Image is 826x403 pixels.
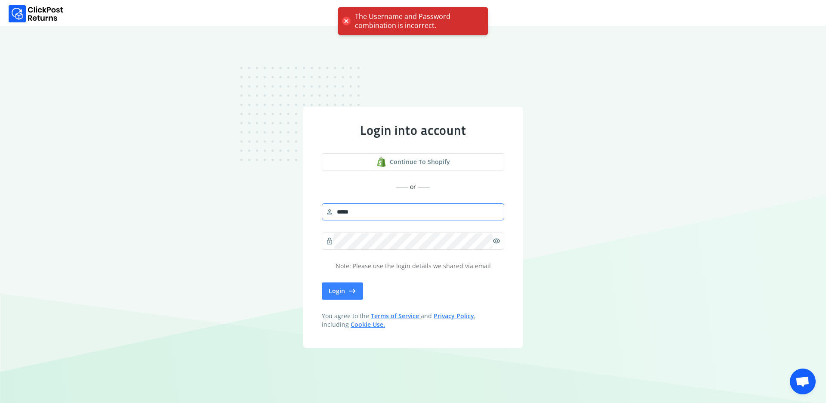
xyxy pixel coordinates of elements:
[322,312,504,329] span: You agree to the and , including
[322,153,504,170] button: Continue to shopify
[322,282,363,300] button: Login east
[322,262,504,270] p: Note: Please use the login details we shared via email
[790,369,816,394] a: Open chat
[376,157,386,167] img: shopify logo
[434,312,474,320] a: Privacy Policy
[9,5,63,22] img: Logo
[326,206,333,218] span: person
[351,320,385,329] a: Cookie Use.
[348,285,356,297] span: east
[326,235,333,247] span: lock
[355,12,480,30] div: The Username and Password combination is incorrect.
[493,235,500,247] span: visibility
[371,312,421,320] a: Terms of Service
[322,153,504,170] a: shopify logoContinue to shopify
[322,183,504,191] div: or
[322,122,504,138] div: Login into account
[390,158,450,166] span: Continue to shopify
